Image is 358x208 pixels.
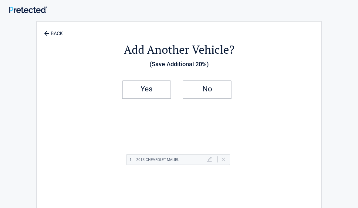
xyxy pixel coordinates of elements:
h2: No [189,87,225,91]
span: 1 | [130,158,133,162]
h3: (Save Additional 20%) [70,59,288,69]
h2: Add Another Vehicle? [70,42,288,57]
a: Delete [221,158,225,161]
img: Main Logo [9,6,47,13]
a: BACK [43,26,64,36]
h2: Yes [129,87,164,91]
h2: 2013 Chevrolet MALIBU [130,156,180,164]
